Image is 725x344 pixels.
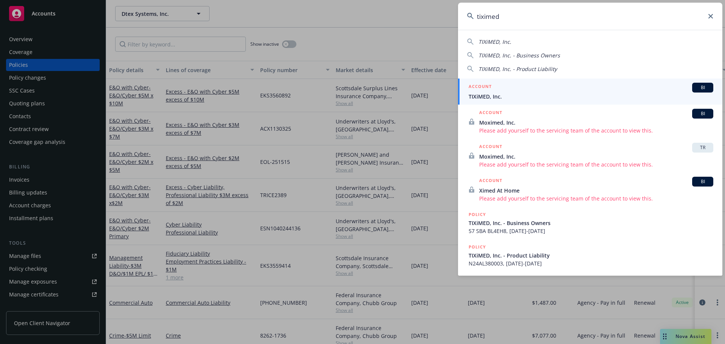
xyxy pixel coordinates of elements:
span: TIXiMED, Inc. - Product Liability [469,251,713,259]
span: Please add yourself to the servicing team of the account to view this. [479,160,713,168]
span: Please add yourself to the servicing team of the account to view this. [479,194,713,202]
span: TIXiMED, Inc. - Business Owners [469,219,713,227]
h5: ACCOUNT [479,143,502,152]
h5: ACCOUNT [469,83,492,92]
h5: ACCOUNT [479,109,502,118]
a: POLICYTIXiMED, Inc. - Product LiabilityN24AL380003, [DATE]-[DATE] [458,239,722,271]
span: Moximed, Inc. [479,153,713,160]
span: TIXiMED, Inc. - Product Liability [478,65,557,73]
span: BI [695,110,710,117]
h5: POLICY [469,211,486,218]
span: BI [695,178,710,185]
a: POLICYTIXiMED, Inc. - Business Owners57 SBA BL4EH8, [DATE]-[DATE] [458,207,722,239]
a: ACCOUNTTRMoximed, Inc.Please add yourself to the servicing team of the account to view this. [458,139,722,173]
h5: POLICY [469,243,486,251]
span: Moximed, Inc. [479,119,713,126]
span: N24AL380003, [DATE]-[DATE] [469,259,713,267]
span: TIXiMED, Inc. - Business Owners [478,52,560,59]
a: ACCOUNTBIMoximed, Inc.Please add yourself to the servicing team of the account to view this. [458,105,722,139]
h5: ACCOUNT [479,177,502,186]
input: Search... [458,3,722,30]
span: Ximed At Home [479,187,713,194]
span: TIXiMED, Inc. [478,38,511,45]
span: TIXiMED, Inc. [469,93,713,100]
span: 57 SBA BL4EH8, [DATE]-[DATE] [469,227,713,235]
span: TR [695,144,710,151]
a: ACCOUNTBITIXiMED, Inc. [458,79,722,105]
span: BI [695,84,710,91]
a: ACCOUNTBIXimed At HomePlease add yourself to the servicing team of the account to view this. [458,173,722,207]
span: Please add yourself to the servicing team of the account to view this. [479,126,713,134]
